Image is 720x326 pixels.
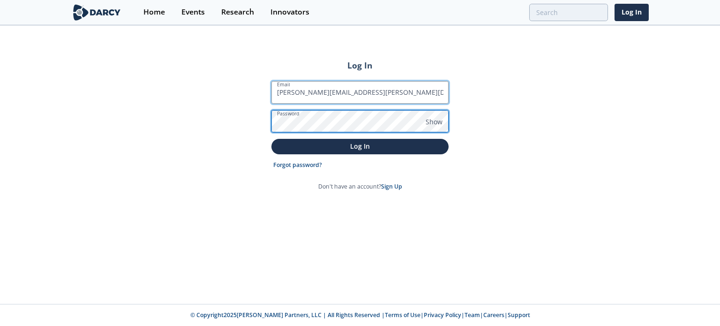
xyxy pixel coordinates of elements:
[529,4,608,21] input: Advanced Search
[271,59,449,71] h2: Log In
[270,8,309,16] div: Innovators
[271,139,449,154] button: Log In
[273,161,322,169] a: Forgot password?
[318,182,402,191] p: Don't have an account?
[143,8,165,16] div: Home
[426,117,442,127] span: Show
[221,8,254,16] div: Research
[385,311,420,319] a: Terms of Use
[483,311,504,319] a: Careers
[277,110,300,117] label: Password
[424,311,461,319] a: Privacy Policy
[508,311,530,319] a: Support
[277,81,290,88] label: Email
[381,182,402,190] a: Sign Up
[181,8,205,16] div: Events
[278,141,442,151] p: Log In
[615,4,649,21] a: Log In
[13,311,707,319] p: © Copyright 2025 [PERSON_NAME] Partners, LLC | All Rights Reserved | | | | |
[465,311,480,319] a: Team
[71,4,122,21] img: logo-wide.svg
